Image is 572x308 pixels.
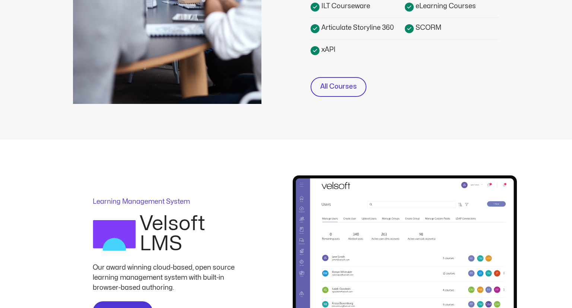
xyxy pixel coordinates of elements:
[93,199,242,205] p: Learning Management System
[414,23,441,33] span: SCORM
[93,263,242,293] div: Our award winning cloud-based, open source learning management system with built-in browser-based...
[414,1,476,11] span: eLearning Courses
[93,214,136,257] img: LMS Logo
[320,23,394,33] span: Articulate Storyline 360
[311,77,366,97] a: All Courses
[320,45,336,55] span: xAPI
[311,22,405,33] a: Articulate Storyline 360
[311,1,405,12] a: ILT Courseware
[405,22,499,33] a: SCORM
[320,1,370,11] span: ILT Courseware
[140,214,242,254] h2: Velsoft LMS
[320,82,357,92] span: All Courses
